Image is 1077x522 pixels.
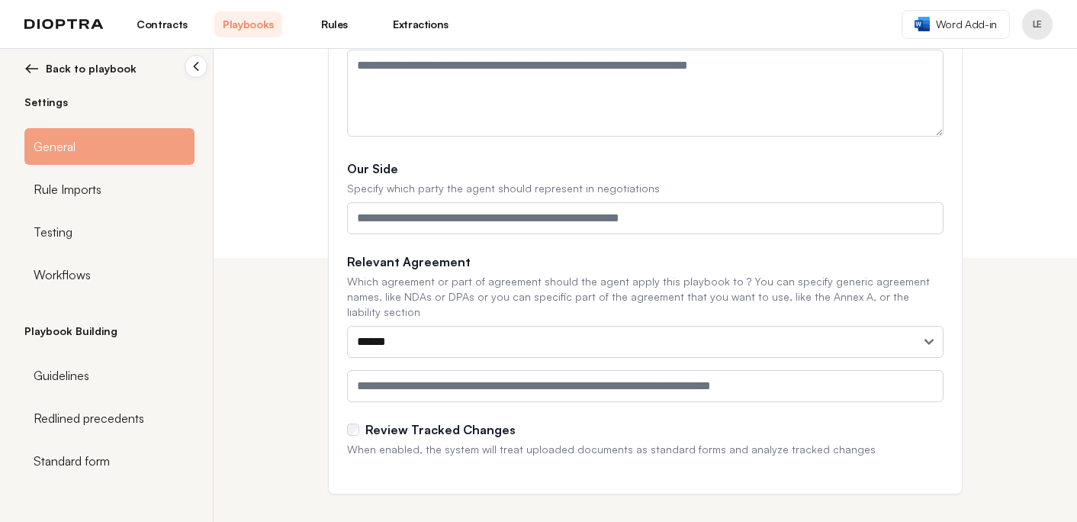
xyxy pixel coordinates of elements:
[347,181,944,196] p: Specify which party the agent should represent in negotiations
[24,61,195,76] button: Back to playbook
[46,61,137,76] span: Back to playbook
[347,253,944,271] label: Relevant Agreement
[936,17,997,32] span: Word Add-in
[24,324,195,339] h2: Playbook Building
[915,17,930,31] img: word
[214,11,282,37] a: Playbooks
[24,19,104,30] img: logo
[387,11,455,37] a: Extractions
[34,137,76,156] span: General
[34,366,89,385] span: Guidelines
[347,159,944,178] label: Our Side
[301,11,368,37] a: Rules
[902,10,1010,39] a: Word Add-in
[347,442,944,457] p: When enabled, the system will treat uploaded documents as standard forms and analyze tracked changes
[347,274,944,320] p: Which agreement or part of agreement should the agent apply this playbook to ? You can specify ge...
[185,55,207,78] button: Collapse sidebar
[34,223,72,241] span: Testing
[34,452,110,470] span: Standard form
[128,11,196,37] a: Contracts
[34,409,144,427] span: Redlined precedents
[24,61,40,76] img: left arrow
[34,266,91,284] span: Workflows
[24,95,195,110] h2: Settings
[365,420,516,439] label: Review Tracked Changes
[1022,9,1053,40] button: Profile menu
[34,180,101,198] span: Rule Imports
